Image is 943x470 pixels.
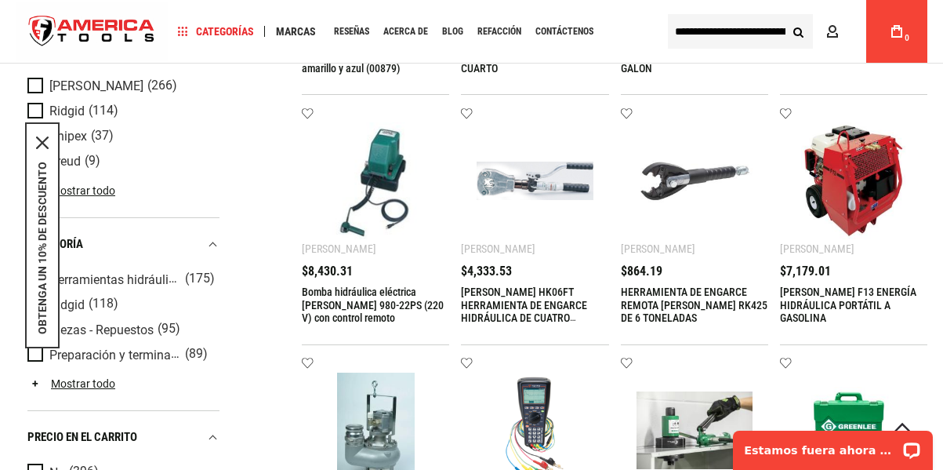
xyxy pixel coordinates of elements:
a: [PERSON_NAME] HK06FT HERRAMIENTA DE ENGARCE HIDRÁULICA DE CUATRO PUNTAS, TAPA ABATIBLE SIN MATRIZ [461,286,589,352]
font: Precio en el carrito [27,430,137,444]
a: Preparación y terminación de cables (89) [27,346,216,363]
a: Marcas [269,21,323,42]
a: Freud (9) [27,153,216,170]
font: (95) [158,321,180,336]
font: (118) [89,296,118,311]
font: Herramientas hidráulicas de uso general [49,271,272,286]
font: [PERSON_NAME] [49,78,143,93]
button: Cerca [36,137,49,149]
a: Bomba hidráulica eléctrica [PERSON_NAME] 980-22PS (220 V) con control remoto [302,286,444,325]
font: (175) [185,271,215,286]
a: Mostrar todo [27,184,115,197]
a: Refacción [470,21,528,42]
font: (37) [91,128,114,143]
font: 0 [905,34,909,42]
a: logotipo de la tienda [16,2,168,61]
a: [PERSON_NAME] F13 ​​ENERGÍA HIDRÁULICA PORTÁTIL A GASOLINA [780,286,916,325]
font: Preparación y terminación de cables [49,346,250,362]
a: Blog [435,21,470,42]
font: [PERSON_NAME] [461,242,535,255]
font: Categorías [196,25,254,38]
a: Contáctenos [528,21,600,42]
font: [PERSON_NAME] [621,242,695,255]
font: Mostrar todo [51,184,115,197]
font: $4,333.53 [461,264,512,279]
font: Piezas - Repuestos [49,322,154,337]
font: Acerca de [383,26,428,37]
a: Ridgid (118) [27,296,216,313]
font: Ridgid [49,297,85,312]
font: Knipex [49,129,87,144]
a: Mostrar todo [27,377,115,390]
font: Ridgid [49,104,85,118]
font: (266) [147,78,177,93]
font: Marcas [276,25,316,38]
img: GREENLEE HK06FT HERRAMIENTA DE ENGARCE HIDRÁULICA DE CUATRO PUNTAS, TAPA ABATIBLE SIN MATRIZ [477,122,593,239]
a: Ridgid (114) [27,103,216,120]
font: Mostrar todo [51,377,115,390]
img: Herramientas de América [16,2,168,61]
a: Knipex (37) [27,128,216,145]
svg: icono de cerrar [36,137,49,149]
iframe: Widget de chat LiveChat [723,421,943,470]
font: $864.19 [621,264,662,279]
font: $7,179.01 [780,264,831,279]
img: Bomba hidráulica eléctrica GREENLEE 980-22PS (220 V) con control remoto [317,122,433,239]
font: Cuenta [844,25,885,38]
button: Abrir el widget de chat LiveChat [180,20,199,39]
a: Acerca de [376,21,435,42]
font: Blog [442,26,463,37]
font: [PERSON_NAME] [780,242,854,255]
a: Categorías [171,21,261,42]
font: [PERSON_NAME] [302,242,376,255]
font: Reseñas [334,26,369,37]
a: [PERSON_NAME] (266) [27,78,216,95]
img: GREENLEE F13 ​​ENERGÍA HIDRÁULICA PORTÁTIL A GASOLINA [796,122,912,239]
a: Piezas - Repuestos (95) [27,321,216,338]
font: (89) [185,346,208,361]
font: (9) [85,153,100,168]
button: OBTENGA UN 10% DE DESCUENTO [36,162,49,334]
a: Herramientas hidráulicas de uso general (175) [27,271,216,288]
font: Freud [49,154,81,169]
font: Estamos fuera ahora mismo. ¡Vuelve más tarde! [22,24,329,36]
a: HERRAMIENTA DE ENGARCE REMOTA [PERSON_NAME] RK425 DE 6 TONELADAS [621,286,767,325]
button: Buscar [783,16,813,46]
font: (114) [89,103,118,118]
img: HERRAMIENTA DE ENGARCE REMOTA GREENLEE RK425 DE 6 TONELADAS [637,122,753,239]
a: Reseñas [327,21,376,42]
font: $8,430.31 [302,264,353,279]
font: Refacción [477,26,521,37]
font: Contáctenos [535,26,593,37]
